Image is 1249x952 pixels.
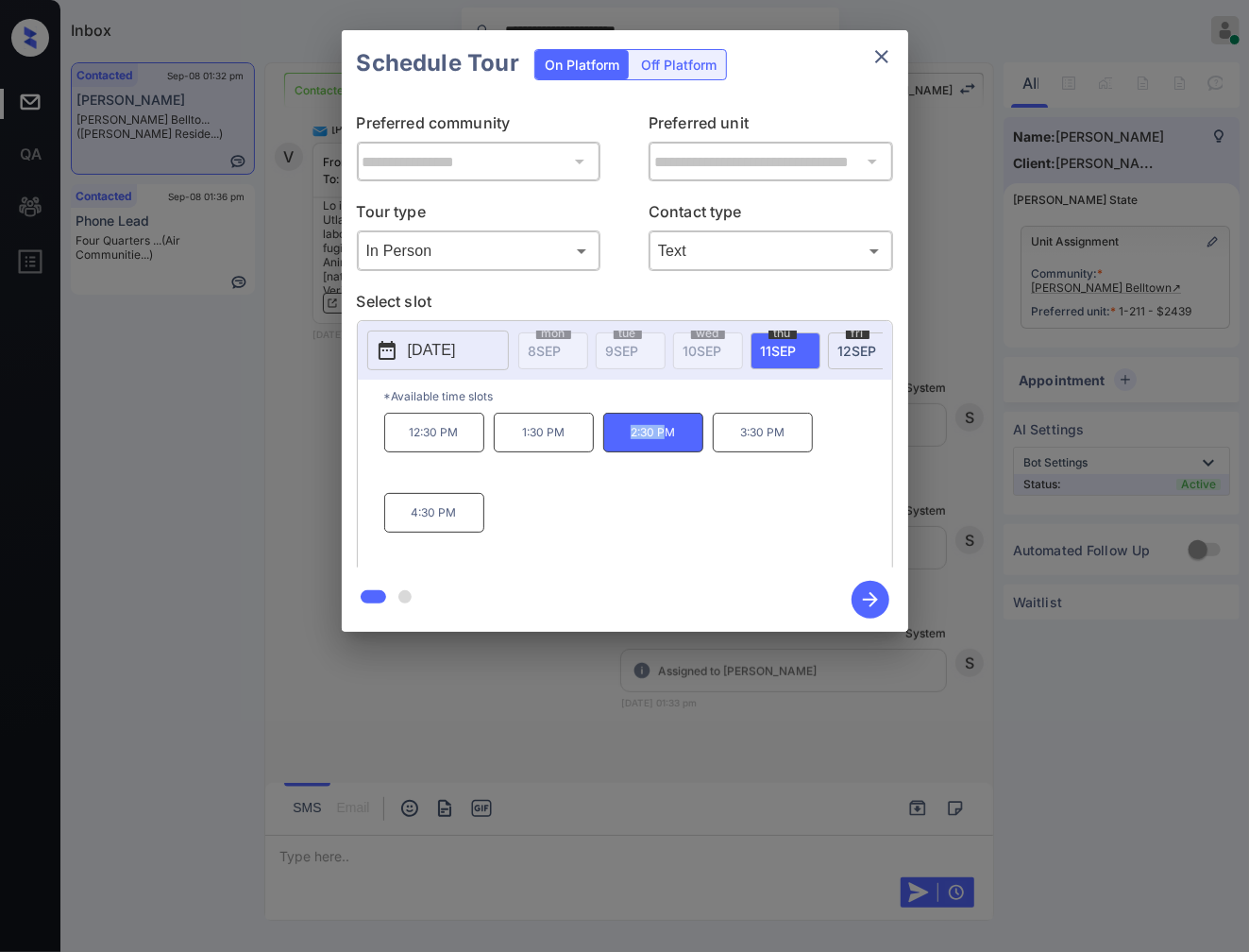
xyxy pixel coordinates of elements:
p: Preferred community [357,111,601,142]
p: Select slot [357,290,893,320]
span: 12 SEP [838,343,877,359]
div: date-select [828,332,898,369]
p: 4:30 PM [384,493,484,533]
p: 2:30 PM [603,413,703,452]
span: 11 SEP [761,343,797,359]
button: close [863,38,901,76]
h2: Schedule Tour [342,30,534,96]
p: 3:30 PM [713,413,813,452]
p: *Available time slots [384,380,892,413]
span: thu [768,328,797,339]
p: Preferred unit [649,111,893,142]
p: [DATE] [408,339,456,362]
div: In Person [362,235,597,266]
p: 12:30 PM [384,413,484,452]
div: date-select [751,332,820,369]
div: Text [653,235,888,266]
button: btn-next [840,575,901,624]
span: fri [846,328,869,339]
p: 1:30 PM [494,413,594,452]
div: Off Platform [632,50,726,79]
p: Tour type [357,200,601,230]
div: On Platform [535,50,629,79]
p: Contact type [649,200,893,230]
button: [DATE] [367,331,509,370]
